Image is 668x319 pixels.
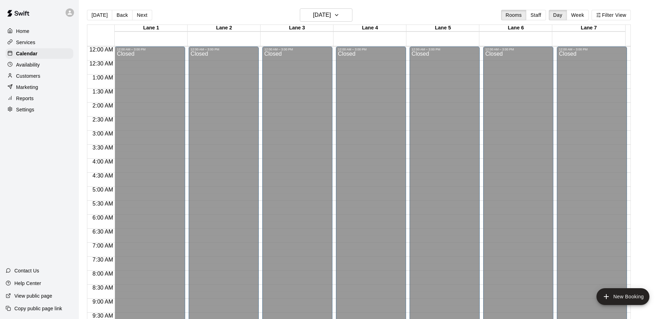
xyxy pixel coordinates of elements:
[406,25,479,32] div: Lane 5
[313,10,331,20] h6: [DATE]
[552,25,625,32] div: Lane 7
[261,25,333,32] div: Lane 3
[6,82,73,92] a: Marketing
[485,48,551,51] div: 12:00 AM – 3:00 PM
[6,71,73,81] a: Customers
[6,93,73,104] a: Reports
[567,10,589,20] button: Week
[16,95,34,102] p: Reports
[91,313,115,319] span: 9:30 AM
[91,159,115,165] span: 4:00 AM
[91,299,115,305] span: 9:00 AM
[596,288,649,305] button: add
[14,280,41,287] p: Help Center
[91,131,115,137] span: 3:00 AM
[91,187,115,193] span: 5:00 AM
[479,25,552,32] div: Lane 6
[91,173,115,179] span: 4:30 AM
[117,48,183,51] div: 12:00 AM – 3:00 PM
[91,243,115,249] span: 7:00 AM
[412,48,478,51] div: 12:00 AM – 3:00 PM
[16,106,34,113] p: Settings
[300,8,352,22] button: [DATE]
[88,47,115,53] span: 12:00 AM
[112,10,133,20] button: Back
[549,10,567,20] button: Day
[91,145,115,151] span: 3:30 AM
[501,10,526,20] button: Rooms
[16,39,35,46] p: Services
[87,10,112,20] button: [DATE]
[91,89,115,95] span: 1:30 AM
[91,229,115,235] span: 6:30 AM
[333,25,406,32] div: Lane 4
[91,117,115,123] span: 2:30 AM
[6,37,73,48] a: Services
[91,215,115,221] span: 6:00 AM
[91,257,115,263] span: 7:30 AM
[16,72,40,79] p: Customers
[115,25,188,32] div: Lane 1
[6,48,73,59] a: Calendar
[264,48,330,51] div: 12:00 AM – 3:00 PM
[6,104,73,115] a: Settings
[592,10,631,20] button: Filter View
[91,75,115,81] span: 1:00 AM
[14,267,39,274] p: Contact Us
[6,26,73,36] a: Home
[91,271,115,277] span: 8:00 AM
[16,28,29,35] p: Home
[16,50,38,57] p: Calendar
[91,285,115,291] span: 8:30 AM
[91,201,115,207] span: 5:30 AM
[14,305,62,312] p: Copy public page link
[16,61,40,68] p: Availability
[91,103,115,109] span: 2:00 AM
[132,10,152,20] button: Next
[88,61,115,67] span: 12:30 AM
[14,292,52,299] p: View public page
[526,10,546,20] button: Staff
[6,60,73,70] a: Availability
[188,25,261,32] div: Lane 2
[191,48,257,51] div: 12:00 AM – 3:00 PM
[338,48,404,51] div: 12:00 AM – 3:00 PM
[559,48,625,51] div: 12:00 AM – 3:00 PM
[16,84,38,91] p: Marketing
